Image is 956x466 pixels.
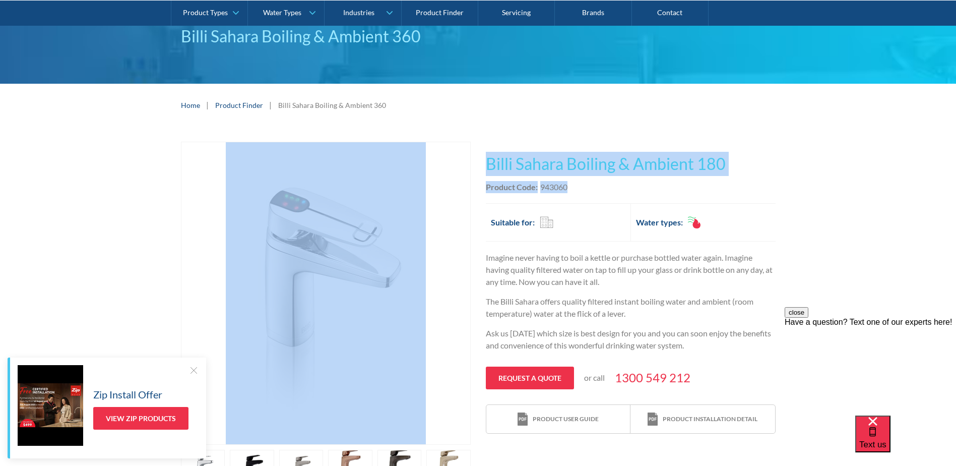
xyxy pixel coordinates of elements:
h1: Billi Sahara Boiling & Ambient 180 [486,152,776,176]
div: Billi Sahara Boiling & Ambient 360 [181,24,776,48]
div: Product Types [183,8,228,17]
img: print icon [648,413,658,426]
p: Imagine never having to boil a kettle or purchase bottled water again. Imagine having quality fil... [486,252,776,288]
a: print iconProduct user guide [486,405,630,434]
div: 943060 [540,181,567,193]
div: Industries [343,8,374,17]
img: Zip Install Offer [18,365,83,446]
strong: Product Code: [486,182,538,192]
p: Ask us [DATE] which size is best design for you and you can soon enjoy the benefits and convenien... [486,327,776,352]
div: Product user guide [533,415,599,424]
h2: Water types: [636,216,683,228]
div: | [205,99,210,111]
a: 1300 549 212 [615,369,690,387]
div: Water Types [263,8,301,17]
img: Billi Sahara Boiling & Ambient 360 [226,142,426,444]
h5: Zip Install Offer [93,387,162,402]
img: print icon [518,413,528,426]
a: Request a quote [486,367,574,389]
iframe: podium webchat widget bubble [855,416,956,466]
p: or call [584,372,605,384]
div: Product installation detail [663,415,757,424]
div: Billi Sahara Boiling & Ambient 360 [278,100,386,110]
iframe: podium webchat widget prompt [785,307,956,428]
a: open lightbox [181,142,471,445]
p: The Billi Sahara offers quality filtered instant boiling water and ambient (room temperature) wat... [486,296,776,320]
a: print iconProduct installation detail [630,405,775,434]
a: Product Finder [215,100,263,110]
a: Home [181,100,200,110]
h2: Suitable for: [491,216,535,228]
a: View Zip Products [93,407,188,430]
div: | [268,99,273,111]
